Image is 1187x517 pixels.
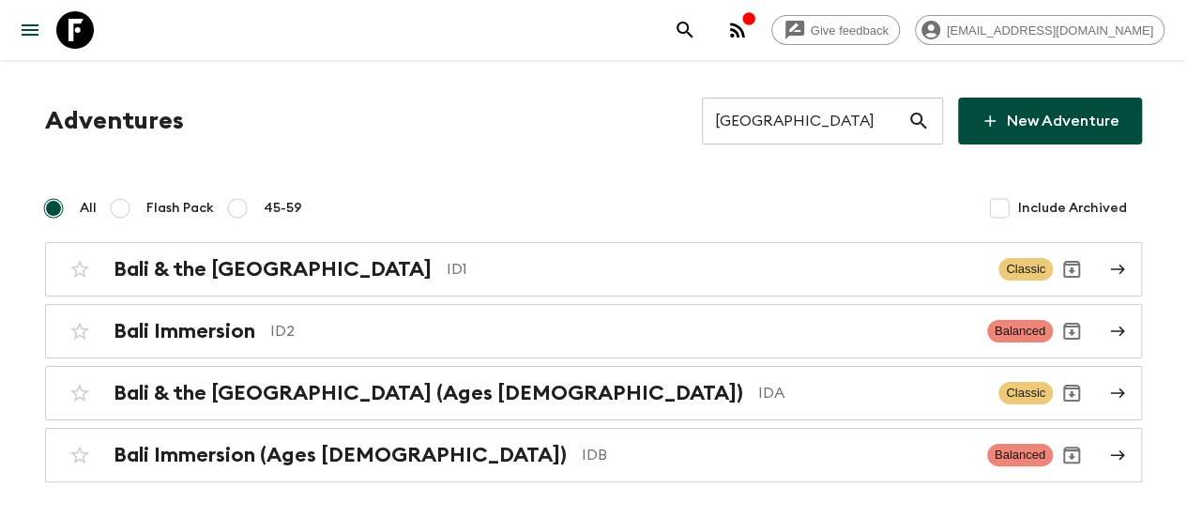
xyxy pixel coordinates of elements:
h2: Bali & the [GEOGRAPHIC_DATA] (Ages [DEMOGRAPHIC_DATA]) [114,381,743,405]
p: ID2 [270,320,972,342]
h2: Bali Immersion (Ages [DEMOGRAPHIC_DATA]) [114,443,567,467]
span: Classic [998,382,1053,404]
a: Give feedback [771,15,900,45]
p: ID1 [447,258,983,281]
span: Give feedback [800,23,899,38]
button: search adventures [666,11,704,49]
h1: Adventures [45,102,184,140]
button: menu [11,11,49,49]
span: Flash Pack [146,199,214,218]
a: New Adventure [958,98,1142,144]
button: Archive [1053,251,1090,288]
button: Archive [1053,374,1090,412]
span: Classic [998,258,1053,281]
div: [EMAIL_ADDRESS][DOMAIN_NAME] [915,15,1164,45]
p: IDB [582,444,972,466]
span: Balanced [987,320,1053,342]
h2: Bali Immersion [114,319,255,343]
input: e.g. AR1, Argentina [702,95,907,147]
a: Bali & the [GEOGRAPHIC_DATA]ID1ClassicArchive [45,242,1142,297]
a: Bali & the [GEOGRAPHIC_DATA] (Ages [DEMOGRAPHIC_DATA])IDAClassicArchive [45,366,1142,420]
span: Include Archived [1018,199,1127,218]
span: [EMAIL_ADDRESS][DOMAIN_NAME] [936,23,1164,38]
button: Archive [1053,312,1090,350]
span: 45-59 [264,199,302,218]
h2: Bali & the [GEOGRAPHIC_DATA] [114,257,432,281]
span: Balanced [987,444,1053,466]
p: IDA [758,382,983,404]
a: Bali ImmersionID2BalancedArchive [45,304,1142,358]
button: Archive [1053,436,1090,474]
span: All [80,199,97,218]
a: Bali Immersion (Ages [DEMOGRAPHIC_DATA])IDBBalancedArchive [45,428,1142,482]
